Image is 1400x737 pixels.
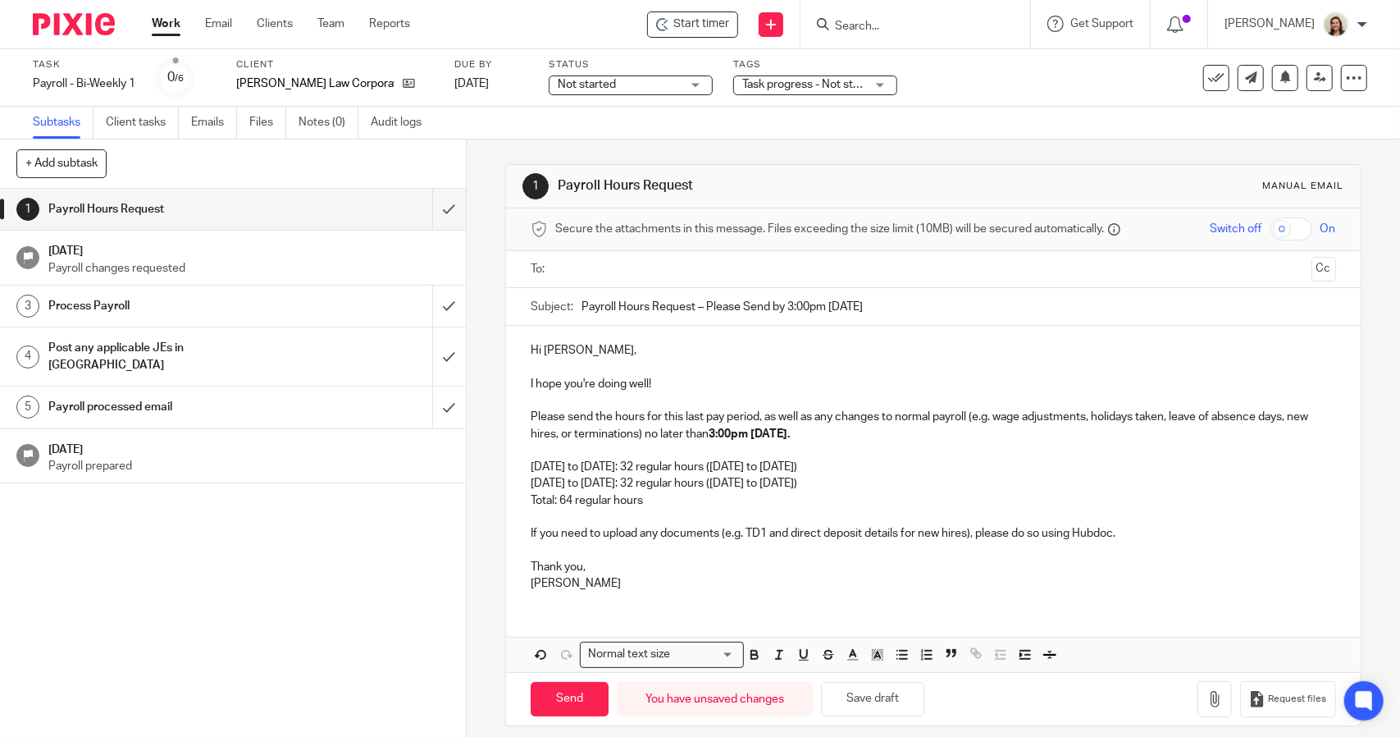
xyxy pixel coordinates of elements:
[249,107,286,139] a: Files
[48,437,449,458] h1: [DATE]
[584,646,673,663] span: Normal text size
[454,58,528,71] label: Due by
[236,58,434,71] label: Client
[1070,18,1133,30] span: Get Support
[531,261,549,277] label: To:
[531,492,1335,509] p: Total: 64 regular hours
[16,295,39,318] div: 3
[558,79,616,90] span: Not started
[1311,257,1336,282] button: Cc
[647,11,738,38] div: Joshua Krueger Law Corporation - Payroll - Bi-Weekly 1
[371,107,434,139] a: Audit logs
[675,646,734,663] input: Search for option
[48,260,449,277] p: Payroll changes requested
[733,58,897,71] label: Tags
[531,299,573,315] label: Subject:
[617,682,813,717] div: You have unsaved changes
[191,107,237,139] a: Emails
[175,74,184,83] small: /6
[1323,11,1349,38] img: Morgan.JPG
[48,458,449,474] p: Payroll prepared
[531,459,1335,475] p: [DATE] to [DATE]: 32 regular hours ([DATE] to [DATE])
[16,396,39,419] div: 5
[531,525,1335,542] p: If you need to upload any documents (e.g. TD1 and direct deposit details for new hires), please d...
[16,198,39,221] div: 1
[16,149,107,177] button: + Add subtask
[48,294,294,318] h1: Process Payroll
[549,58,713,71] label: Status
[167,68,184,87] div: 0
[1269,693,1327,706] span: Request files
[555,221,1104,237] span: Secure the attachments in this message. Files exceeding the size limit (10MB) will be secured aut...
[531,575,1335,592] p: [PERSON_NAME]
[317,16,344,32] a: Team
[48,336,294,378] h1: Post any applicable JEs in [GEOGRAPHIC_DATA]
[48,197,294,222] h1: Payroll Hours Request
[742,79,898,90] span: Task progress - Not started + 1
[833,20,981,34] input: Search
[33,13,115,35] img: Pixie
[558,177,969,195] h1: Payroll Hours Request
[522,173,549,199] div: 1
[257,16,293,32] a: Clients
[673,16,729,33] span: Start timer
[33,76,135,92] div: Payroll - Bi-Weekly 1
[33,58,135,71] label: Task
[1240,681,1335,718] button: Request files
[531,682,609,717] input: Send
[1263,180,1344,193] div: Manual email
[531,342,1335,359] p: Hi [PERSON_NAME],
[1224,16,1315,32] p: [PERSON_NAME]
[531,559,1335,575] p: Thank you,
[531,376,1335,392] p: I hope you're doing well!
[821,682,924,717] button: Save draft
[33,107,93,139] a: Subtasks
[205,16,232,32] a: Email
[48,239,449,259] h1: [DATE]
[369,16,410,32] a: Reports
[580,642,744,667] div: Search for option
[531,409,1335,442] p: Please send the hours for this last pay period, as well as any changes to normal payroll (e.g. wa...
[16,346,39,368] div: 4
[1211,221,1262,237] span: Switch off
[152,16,180,32] a: Work
[236,76,394,92] p: [PERSON_NAME] Law Corporation
[106,107,179,139] a: Client tasks
[531,475,1335,492] p: [DATE] to [DATE]: 32 regular hours ([DATE] to [DATE])
[1320,221,1336,237] span: On
[48,395,294,419] h1: Payroll processed email
[709,428,790,440] strong: 3:00pm [DATE].
[454,78,489,89] span: [DATE]
[299,107,358,139] a: Notes (0)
